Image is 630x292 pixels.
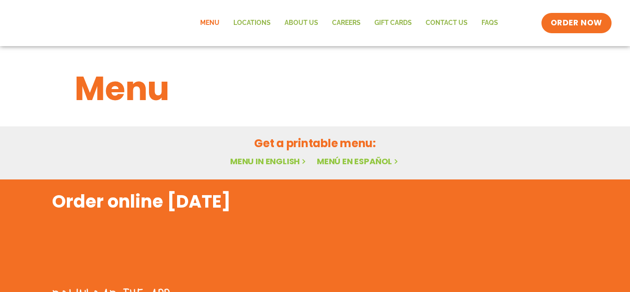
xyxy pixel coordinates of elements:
[226,12,278,34] a: Locations
[325,12,368,34] a: Careers
[278,12,325,34] a: About Us
[193,12,505,34] nav: Menu
[317,217,443,286] img: appstore
[75,135,555,151] h2: Get a printable menu:
[475,12,505,34] a: FAQs
[551,18,602,29] span: ORDER NOW
[193,12,226,34] a: Menu
[541,13,612,33] a: ORDER NOW
[368,12,419,34] a: GIFT CARDS
[419,12,475,34] a: Contact Us
[317,155,400,167] a: Menú en español
[52,213,190,282] img: fork
[230,155,308,167] a: Menu in English
[452,217,578,286] img: google_play
[75,64,555,113] h1: Menu
[18,5,157,42] img: new-SAG-logo-768×292
[52,190,231,213] h2: Order online [DATE]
